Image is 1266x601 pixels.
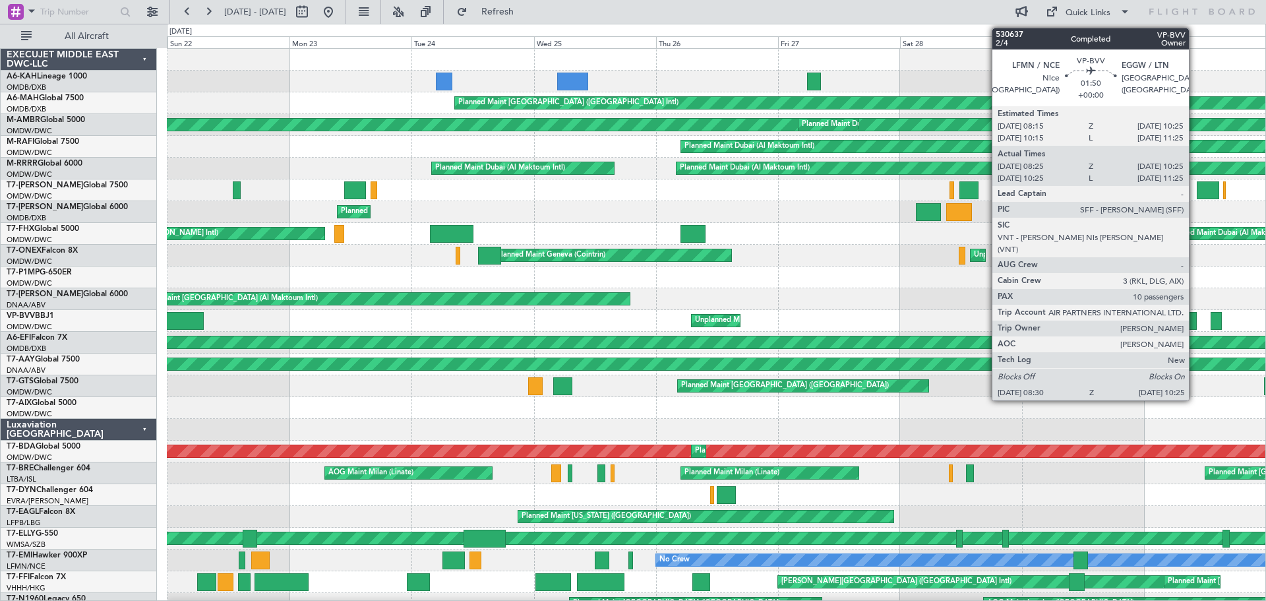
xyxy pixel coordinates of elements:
div: Fri 27 [778,36,900,48]
div: Mon 30 [1144,36,1266,48]
div: Sun 29 [1022,36,1144,48]
span: T7-[PERSON_NAME] [7,181,83,189]
a: T7-GTSGlobal 7500 [7,377,78,385]
span: T7-ONEX [7,247,42,255]
div: Planned Maint Dubai (Al Maktoum Intl) [435,158,565,178]
span: A6-KAH [7,73,37,80]
span: T7-P1MP [7,269,40,276]
div: Wed 25 [534,36,656,48]
a: OMDW/DWC [7,191,52,201]
span: T7-AIX [7,399,32,407]
span: T7-FHX [7,225,34,233]
a: T7-BDAGlobal 5000 [7,443,80,451]
a: WMSA/SZB [7,540,45,550]
a: OMDW/DWC [7,387,52,397]
a: DNAA/ABV [7,365,45,375]
span: All Aircraft [34,32,139,41]
a: OMDW/DWC [7,257,52,267]
div: No Crew [659,550,690,570]
div: Planned Maint Dubai (Al Maktoum Intl) [680,158,810,178]
a: T7-BREChallenger 604 [7,464,90,472]
div: Unplanned Maint Nice ([GEOGRAPHIC_DATA]) [1061,311,1217,331]
div: Unplanned Maint [GEOGRAPHIC_DATA] ([GEOGRAPHIC_DATA]) [974,245,1191,265]
span: T7-ELLY [7,530,36,538]
div: Planned Maint Geneva (Cointrin) [497,245,605,265]
a: A6-MAHGlobal 7500 [7,94,84,102]
a: OMDB/DXB [7,82,46,92]
a: OMDW/DWC [7,170,52,179]
div: Tue 24 [411,36,533,48]
a: T7-[PERSON_NAME]Global 6000 [7,290,128,298]
span: VP-BVV [7,312,35,320]
span: T7-BRE [7,464,34,472]
div: Mon 23 [289,36,411,48]
a: T7-[PERSON_NAME]Global 6000 [7,203,128,211]
a: M-RAFIGlobal 7500 [7,138,79,146]
div: Planned Maint [GEOGRAPHIC_DATA] ([GEOGRAPHIC_DATA] Intl) [458,93,678,113]
a: OMDW/DWC [7,322,52,332]
a: OMDW/DWC [7,235,52,245]
a: T7-P1MPG-650ER [7,269,72,276]
a: VHHH/HKG [7,583,45,593]
button: Refresh [450,1,529,22]
a: A6-KAHLineage 1000 [7,73,87,80]
div: Planned Maint [GEOGRAPHIC_DATA] ([GEOGRAPHIC_DATA]) [681,376,889,396]
button: All Aircraft [15,26,143,47]
a: LTBA/ISL [7,474,36,484]
a: OMDB/DXB [7,104,46,114]
a: OMDW/DWC [7,126,52,136]
div: Planned Maint Dubai (Al Maktoum Intl) [684,137,814,156]
span: T7-EAGL [7,508,39,516]
div: Planned Maint [US_STATE] ([GEOGRAPHIC_DATA]) [522,507,691,526]
span: T7-FFI [7,573,30,581]
span: M-AMBR [7,116,40,124]
span: T7-DYN [7,486,36,494]
div: Planned Maint Dubai (Al Maktoum Intl) [802,115,932,135]
div: Planned Maint Dubai (Al Maktoum Intl) [695,441,825,461]
div: Quick Links [1066,7,1110,20]
span: A6-MAH [7,94,39,102]
div: Sun 22 [167,36,289,48]
a: T7-EMIHawker 900XP [7,552,87,559]
div: [PERSON_NAME][GEOGRAPHIC_DATA] ([GEOGRAPHIC_DATA] Intl) [781,572,1011,592]
a: OMDB/DXB [7,213,46,223]
a: T7-AIXGlobal 5000 [7,399,76,407]
div: Unplanned Maint Nice ([GEOGRAPHIC_DATA]) [695,311,851,331]
a: M-RRRRGlobal 6000 [7,160,82,168]
a: OMDW/DWC [7,409,52,419]
div: Unplanned Maint [GEOGRAPHIC_DATA] (Al Maktoum Intl) [123,289,318,309]
span: Refresh [470,7,526,16]
a: EVRA/[PERSON_NAME] [7,496,88,506]
a: T7-[PERSON_NAME]Global 7500 [7,181,128,189]
div: AOG Maint Milan (Linate) [328,463,413,483]
div: [DATE] [169,26,192,38]
span: T7-[PERSON_NAME] [7,203,83,211]
a: T7-ELLYG-550 [7,530,58,538]
a: T7-DYNChallenger 604 [7,486,93,494]
div: Planned Maint Milan (Linate) [684,463,779,483]
a: OMDW/DWC [7,278,52,288]
a: LFPB/LBG [7,518,41,528]
input: Trip Number [40,2,116,22]
span: T7-GTS [7,377,34,385]
span: T7-[PERSON_NAME] [7,290,83,298]
div: Thu 26 [656,36,778,48]
a: T7-AAYGlobal 7500 [7,356,80,364]
a: OMDW/DWC [7,453,52,462]
a: DNAA/ABV [7,300,45,310]
a: T7-FHXGlobal 5000 [7,225,79,233]
span: T7-EMI [7,552,32,559]
div: Planned Maint [GEOGRAPHIC_DATA] ([GEOGRAPHIC_DATA] Intl) [341,202,561,222]
div: Sat 28 [900,36,1022,48]
a: T7-ONEXFalcon 8X [7,247,78,255]
button: Quick Links [1039,1,1137,22]
span: M-RRRR [7,160,38,168]
a: LFMN/NCE [7,561,45,571]
a: OMDW/DWC [7,148,52,158]
a: VP-BVVBBJ1 [7,312,54,320]
a: A6-EFIFalcon 7X [7,334,67,342]
span: [DATE] - [DATE] [224,6,286,18]
span: T7-AAY [7,356,35,364]
a: T7-EAGLFalcon 8X [7,508,75,516]
span: A6-EFI [7,334,31,342]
